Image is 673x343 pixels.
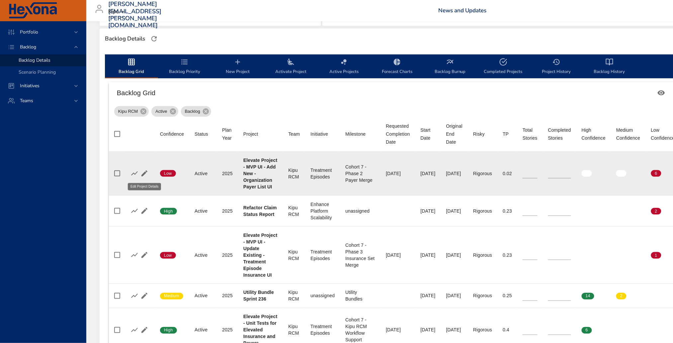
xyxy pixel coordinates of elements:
b: Elevate Project - MVP UI - Add New - Organization Payer List UI [243,158,278,189]
span: Backlog [181,108,204,115]
div: Kipu RCM [288,248,300,262]
div: Utility Bundles [345,289,375,303]
div: Confidence [160,130,184,138]
div: Sort [345,130,366,138]
div: 0.25 [503,293,512,299]
button: Edit Project Details [139,250,149,260]
div: Active [195,293,211,299]
div: 2025 [222,170,233,177]
div: 0.23 [503,208,512,214]
span: 2 [651,208,661,214]
span: High [160,327,177,333]
span: 0 [582,208,592,214]
div: Requested Completion Date [386,122,410,146]
span: TP [503,130,512,138]
div: Backlog [181,106,211,117]
div: Active [195,327,211,333]
span: 0 [651,327,661,333]
div: Kipu [108,7,127,17]
span: 0 [616,252,627,258]
span: Kipu RCM [114,108,142,115]
div: Sort [616,126,640,142]
div: [DATE] [421,252,436,258]
span: Activate Project [268,58,313,76]
span: Backlog Burnup [428,58,473,76]
div: Sort [582,126,606,142]
div: Treatment Episodes [310,167,335,180]
div: [DATE] [446,327,463,333]
div: Sort [195,130,208,138]
div: Treatment Episodes [310,323,335,337]
span: Scenario Planning [19,69,56,75]
button: Show Burnup [129,325,139,335]
span: 0 [582,252,592,258]
span: Project History [534,58,579,76]
h3: [PERSON_NAME][EMAIL_ADDRESS][PERSON_NAME][DOMAIN_NAME] [108,1,162,29]
div: Rigorous [473,208,492,214]
span: Milestone [345,130,375,138]
div: [DATE] [421,293,436,299]
b: Utility Bundle Sprint 236 [243,290,274,302]
span: High [160,208,177,214]
b: Elevate Project - MVP UI - Update Existing - Treatment Episode Insurance UI [243,233,278,278]
button: Refresh Page [149,34,159,44]
div: [DATE] [421,208,436,214]
span: Original End Date [446,122,463,146]
div: Plan Year [222,126,233,142]
div: Backlog Details [103,34,147,44]
div: Sort [473,130,485,138]
div: Completed Stories [548,126,571,142]
span: 1 [651,252,661,258]
div: unassigned [345,208,375,214]
div: Medium Confidence [616,126,640,142]
div: [DATE] [446,170,463,177]
div: Kipu RCM [288,289,300,303]
div: Status [195,130,208,138]
div: 0.02 [503,170,512,177]
div: Enhance Platform Scalability [310,201,335,221]
span: Low [160,171,176,176]
span: Teams [15,98,39,104]
span: 6 [582,327,592,333]
b: Refactor Claim Status Report [243,205,277,217]
div: Treatment Episodes [310,248,335,262]
div: Active [195,170,211,177]
div: Total Stories [523,126,538,142]
div: Cohort 7 - Phase 3 Insurance Set Merge [345,242,375,268]
button: Show Burnup [129,169,139,178]
span: 0 [651,293,661,299]
div: Active [151,106,178,117]
div: Sort [288,130,300,138]
a: News and Updates [438,7,486,14]
span: Backlog Priority [162,58,207,76]
div: 2025 [222,293,233,299]
div: 0.4 [503,327,512,333]
span: Completed Projects [481,58,526,76]
span: High Confidence [582,126,606,142]
span: 0 [616,327,627,333]
div: 0.23 [503,252,512,258]
button: Edit Project Details [139,325,149,335]
div: Active [195,252,211,258]
div: Team [288,130,300,138]
span: Risky [473,130,492,138]
span: Initiatives [15,83,45,89]
span: Backlog History [587,58,632,76]
div: unassigned [310,293,335,299]
div: Sort [548,126,571,142]
span: 14 [582,293,594,299]
div: Kipu RCM [114,106,149,117]
div: Sort [503,130,509,138]
span: Backlog Details [19,57,50,63]
button: Standard Views [653,85,669,101]
div: Project [243,130,258,138]
span: Medium [160,293,183,299]
div: Kipu RCM [288,323,300,337]
button: Edit Project Details [139,206,149,216]
div: Sort [243,130,258,138]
